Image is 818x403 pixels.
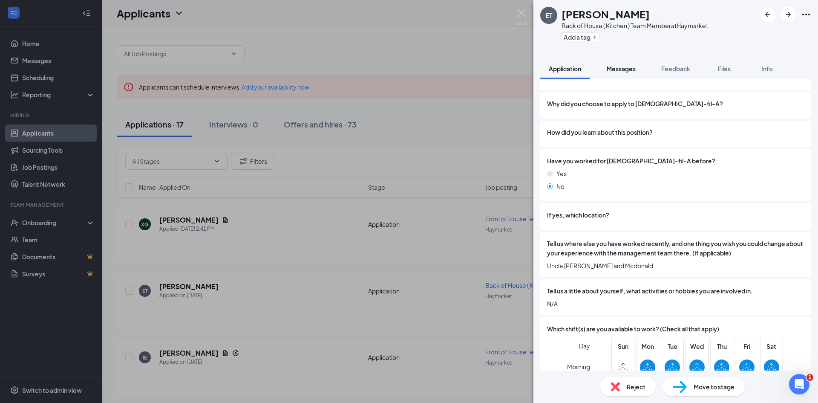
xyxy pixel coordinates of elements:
span: Reject [627,382,645,391]
span: Info [761,65,773,72]
button: ArrowRight [781,7,796,22]
span: Day [579,341,590,351]
span: Have you worked for [DEMOGRAPHIC_DATA]-fil-A before? [547,156,715,165]
span: Tell us a little about yourself, what activities or hobbies you are involved in. [547,286,753,296]
span: Mon [640,342,655,351]
span: Application [549,65,581,72]
span: Tell us where else you have worked recently, and one thing you wish you could change about your e... [547,239,804,258]
span: Which shift(s) are you available to work? (Check all that apply) [547,324,719,333]
span: Files [718,65,731,72]
h1: [PERSON_NAME] [562,7,650,21]
span: Feedback [661,65,690,72]
svg: ArrowRight [783,9,793,20]
span: 1 [806,374,813,381]
span: Messages [607,65,636,72]
span: Why did you choose to apply to [DEMOGRAPHIC_DATA]-fil-A? [547,99,723,108]
span: Sun [615,342,631,351]
span: How did you learn about this position? [547,128,653,137]
button: ArrowLeftNew [760,7,775,22]
span: Morning [567,359,590,374]
span: No [556,182,565,191]
span: Wed [689,342,705,351]
button: PlusAdd a tag [562,32,599,41]
span: N/A [547,299,804,308]
svg: Ellipses [801,9,811,20]
div: ET [546,11,552,20]
span: If yes, which location? [547,210,609,220]
svg: Plus [592,35,597,40]
svg: ArrowLeftNew [763,9,773,20]
iframe: Intercom live chat [789,374,809,394]
span: Uncle [PERSON_NAME] and Mcdonald [547,261,804,270]
span: Thu [714,342,729,351]
span: Sat [764,342,779,351]
span: Yes [556,169,567,178]
span: Move to stage [694,382,734,391]
span: Tue [665,342,680,351]
span: Fri [739,342,755,351]
div: Back of House ( Kitchen ) Team Member at Haymarket [562,21,708,30]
